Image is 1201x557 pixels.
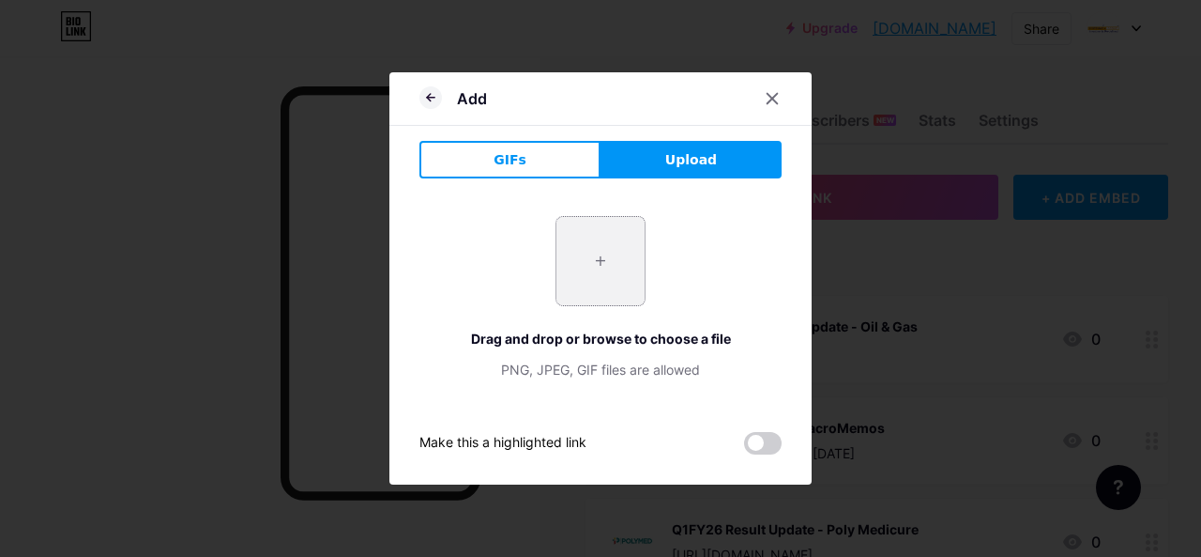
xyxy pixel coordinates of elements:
button: GIFs [419,141,600,178]
span: GIFs [494,150,526,170]
div: Make this a highlighted link [419,432,586,455]
div: PNG, JPEG, GIF files are allowed [419,360,782,379]
button: Upload [600,141,782,178]
span: Upload [665,150,717,170]
div: Add [457,87,487,110]
div: Drag and drop or browse to choose a file [419,329,782,348]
